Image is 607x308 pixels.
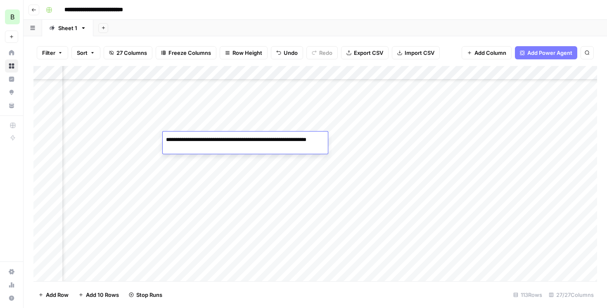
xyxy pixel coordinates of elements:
[220,46,268,59] button: Row Height
[5,46,18,59] a: Home
[77,49,88,57] span: Sort
[271,46,303,59] button: Undo
[5,292,18,305] button: Help + Support
[74,288,124,301] button: Add 10 Rows
[104,46,152,59] button: 27 Columns
[545,288,597,301] div: 27/27 Columns
[5,73,18,86] a: Insights
[156,46,216,59] button: Freeze Columns
[392,46,440,59] button: Import CSV
[319,49,332,57] span: Redo
[5,278,18,292] a: Usage
[86,291,119,299] span: Add 10 Rows
[354,49,383,57] span: Export CSV
[10,12,14,22] span: B
[527,49,572,57] span: Add Power Agent
[136,291,162,299] span: Stop Runs
[124,288,167,301] button: Stop Runs
[46,291,69,299] span: Add Row
[58,24,77,32] div: Sheet 1
[341,46,389,59] button: Export CSV
[5,265,18,278] a: Settings
[116,49,147,57] span: 27 Columns
[462,46,512,59] button: Add Column
[5,7,18,27] button: Workspace: Blindspot
[306,46,338,59] button: Redo
[284,49,298,57] span: Undo
[232,49,262,57] span: Row Height
[510,288,545,301] div: 113 Rows
[5,99,18,112] a: Your Data
[474,49,506,57] span: Add Column
[5,86,18,99] a: Opportunities
[168,49,211,57] span: Freeze Columns
[405,49,434,57] span: Import CSV
[42,20,93,36] a: Sheet 1
[71,46,100,59] button: Sort
[33,288,74,301] button: Add Row
[5,59,18,73] a: Browse
[37,46,68,59] button: Filter
[42,49,55,57] span: Filter
[515,46,577,59] button: Add Power Agent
